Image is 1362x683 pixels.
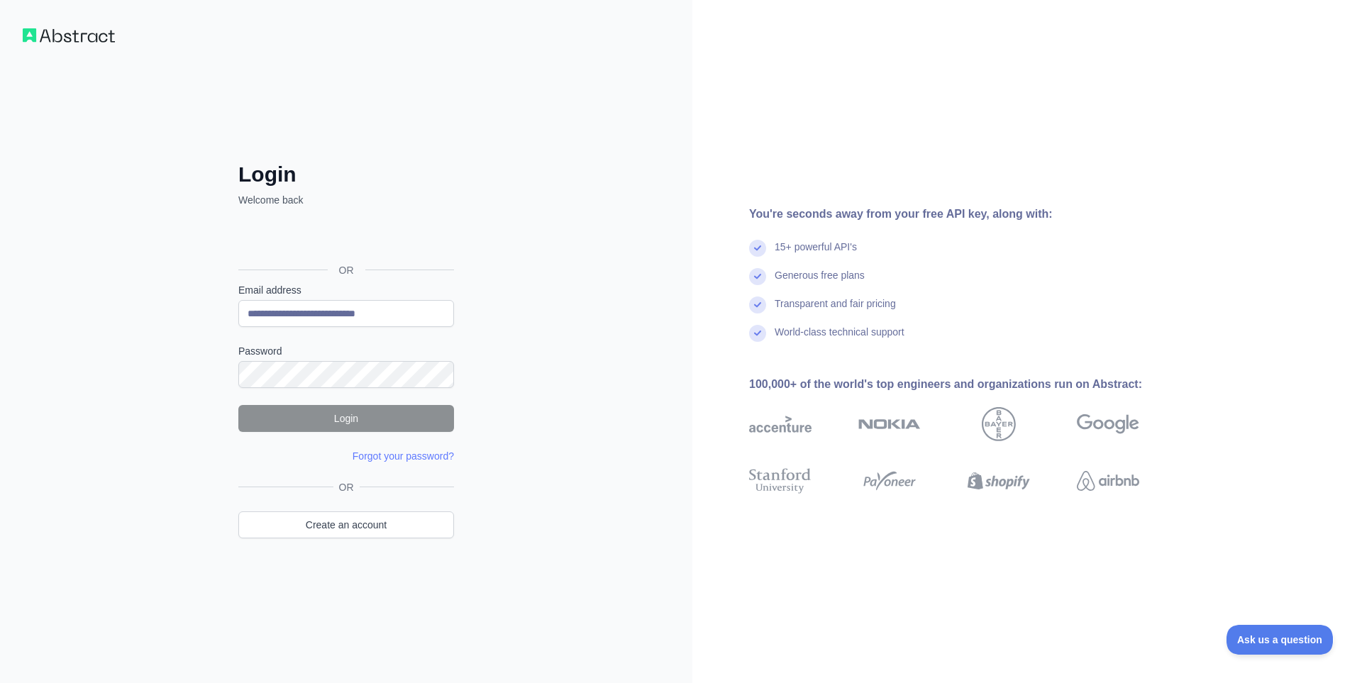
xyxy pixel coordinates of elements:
[775,325,904,353] div: World-class technical support
[238,283,454,297] label: Email address
[238,405,454,432] button: Login
[749,206,1185,223] div: You're seconds away from your free API key, along with:
[775,296,896,325] div: Transparent and fair pricing
[328,263,365,277] span: OR
[238,511,454,538] a: Create an account
[231,223,458,254] iframe: ເຂົ້າສູ່ລະບົບດ້ວຍປຸ່ມ Google
[858,407,921,441] img: nokia
[749,268,766,285] img: check mark
[749,296,766,313] img: check mark
[749,465,812,496] img: stanford university
[749,325,766,342] img: check mark
[1077,407,1139,441] img: google
[238,162,454,187] h2: Login
[749,240,766,257] img: check mark
[982,407,1016,441] img: bayer
[238,344,454,358] label: Password
[775,240,857,268] div: 15+ powerful API's
[749,376,1185,393] div: 100,000+ of the world's top engineers and organizations run on Abstract:
[858,465,921,496] img: payoneer
[23,28,115,43] img: Workflow
[238,193,454,207] p: Welcome back
[968,465,1030,496] img: shopify
[749,407,812,441] img: accenture
[333,480,360,494] span: OR
[1077,465,1139,496] img: airbnb
[1227,625,1334,655] iframe: Toggle Customer Support
[353,450,454,462] a: Forgot your password?
[775,268,865,296] div: Generous free plans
